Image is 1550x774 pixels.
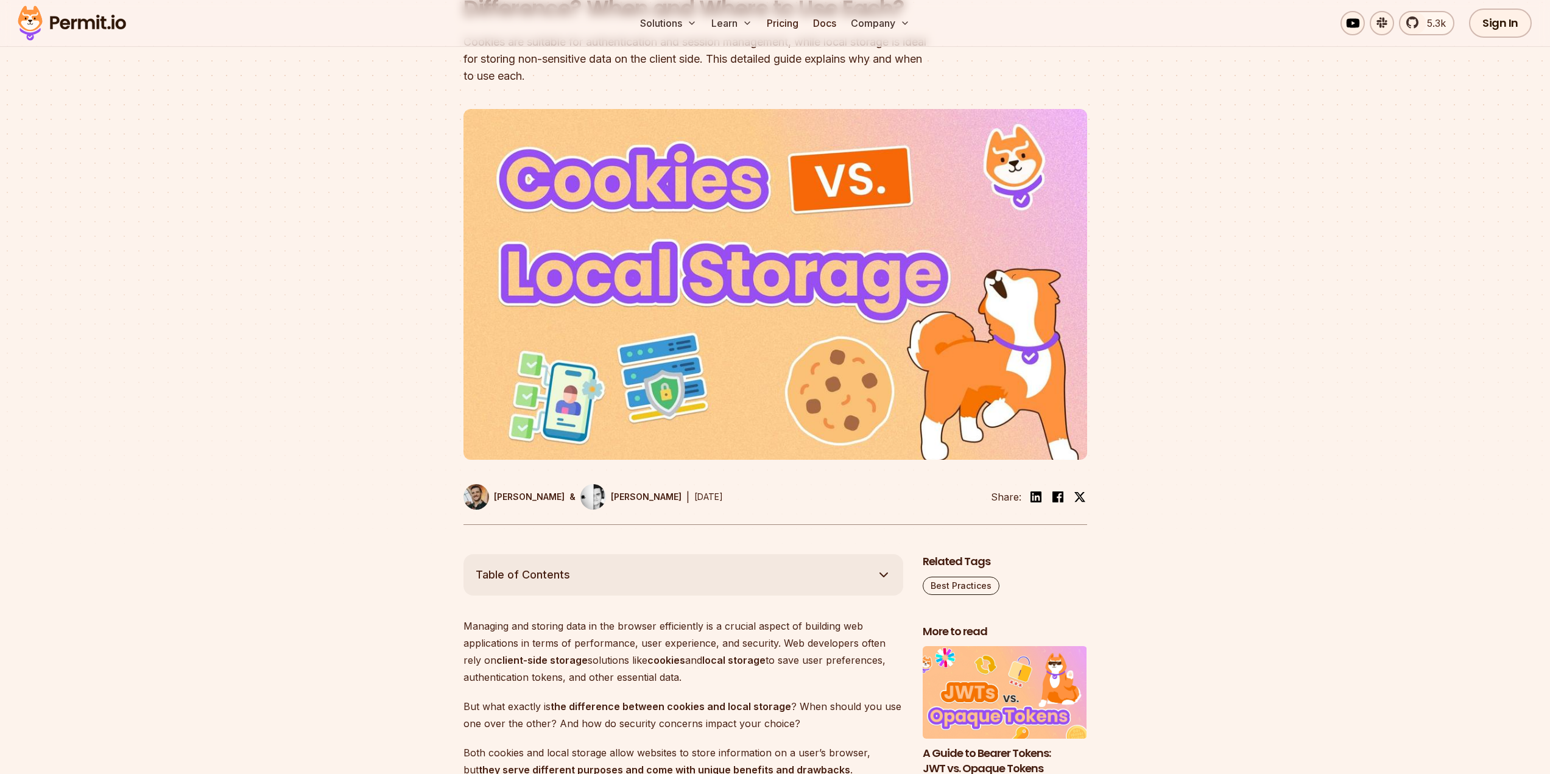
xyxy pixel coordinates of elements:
time: [DATE] [694,491,723,502]
strong: the difference between cookies and local storage [551,700,791,712]
img: Cookies vs. Local Storage: What’s the Difference? When and Where to Use Each? [463,109,1087,460]
a: Docs [808,11,841,35]
strong: client-side storage [496,654,588,666]
h2: Related Tags [923,554,1087,569]
h2: More to read [923,624,1087,639]
a: [PERSON_NAME] [580,484,682,510]
a: Best Practices [923,577,999,595]
button: Company [846,11,915,35]
img: linkedin [1029,490,1043,504]
img: Permit logo [12,2,132,44]
a: [PERSON_NAME] [463,484,565,510]
span: Table of Contents [476,566,570,583]
a: 5.3k [1399,11,1454,35]
button: Learn [706,11,757,35]
strong: local storage [702,654,766,666]
img: Filip Grebowski [580,484,606,510]
button: Table of Contents [463,554,903,596]
div: | [686,490,689,504]
p: But what exactly is ? When should you use one over the other? And how do security concerns impact... [463,698,903,732]
img: A Guide to Bearer Tokens: JWT vs. Opaque Tokens [923,646,1087,739]
div: Cookies are suitable for authentication and session management, while local storage is ideal for ... [463,33,931,85]
span: 5.3k [1420,16,1446,30]
strong: cookies [647,654,685,666]
img: Daniel Bass [463,484,489,510]
li: Share: [991,490,1021,504]
button: Solutions [635,11,702,35]
a: Sign In [1469,9,1532,38]
img: twitter [1074,491,1086,503]
p: [PERSON_NAME] [611,491,682,503]
img: facebook [1051,490,1065,504]
p: Managing and storing data in the browser efficiently is a crucial aspect of building web applicat... [463,617,903,686]
p: [PERSON_NAME] [494,491,565,503]
a: Pricing [762,11,803,35]
p: & [569,491,576,503]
